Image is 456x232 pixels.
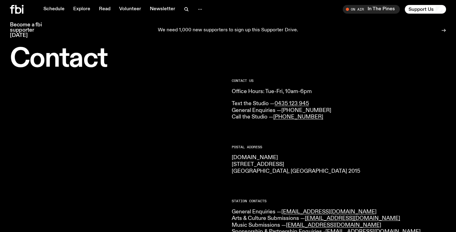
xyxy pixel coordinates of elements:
h1: Contact [10,47,224,72]
p: Office Hours: Tue-Fri, 10am-6pm [232,88,446,95]
a: 0435 123 945 [275,101,309,106]
h2: Station Contacts [232,199,446,203]
p: [DOMAIN_NAME] [STREET_ADDRESS] [GEOGRAPHIC_DATA], [GEOGRAPHIC_DATA] 2015 [232,154,446,175]
h2: Postal Address [232,145,446,149]
a: Newsletter [146,5,179,14]
a: Explore [69,5,94,14]
h2: CONTACT US [232,79,446,83]
h3: Become a fbi supporter [DATE] [10,22,50,38]
button: Support Us [405,5,446,14]
p: We need 1,000 new supporters to sign up this Supporter Drive. [158,28,298,33]
a: [EMAIL_ADDRESS][DOMAIN_NAME] [286,222,381,228]
a: [PHONE_NUMBER] [273,114,323,120]
p: Text the Studio — General Enquiries — Call the Studio — [232,100,446,121]
a: Read [95,5,114,14]
a: [EMAIL_ADDRESS][DOMAIN_NAME] [281,209,377,215]
a: Volunteer [115,5,145,14]
button: On AirIn The Pines [343,5,400,14]
a: [EMAIL_ADDRESS][DOMAIN_NAME] [305,216,400,221]
a: [PHONE_NUMBER] [281,108,331,113]
span: Support Us [409,7,434,12]
a: Schedule [40,5,68,14]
